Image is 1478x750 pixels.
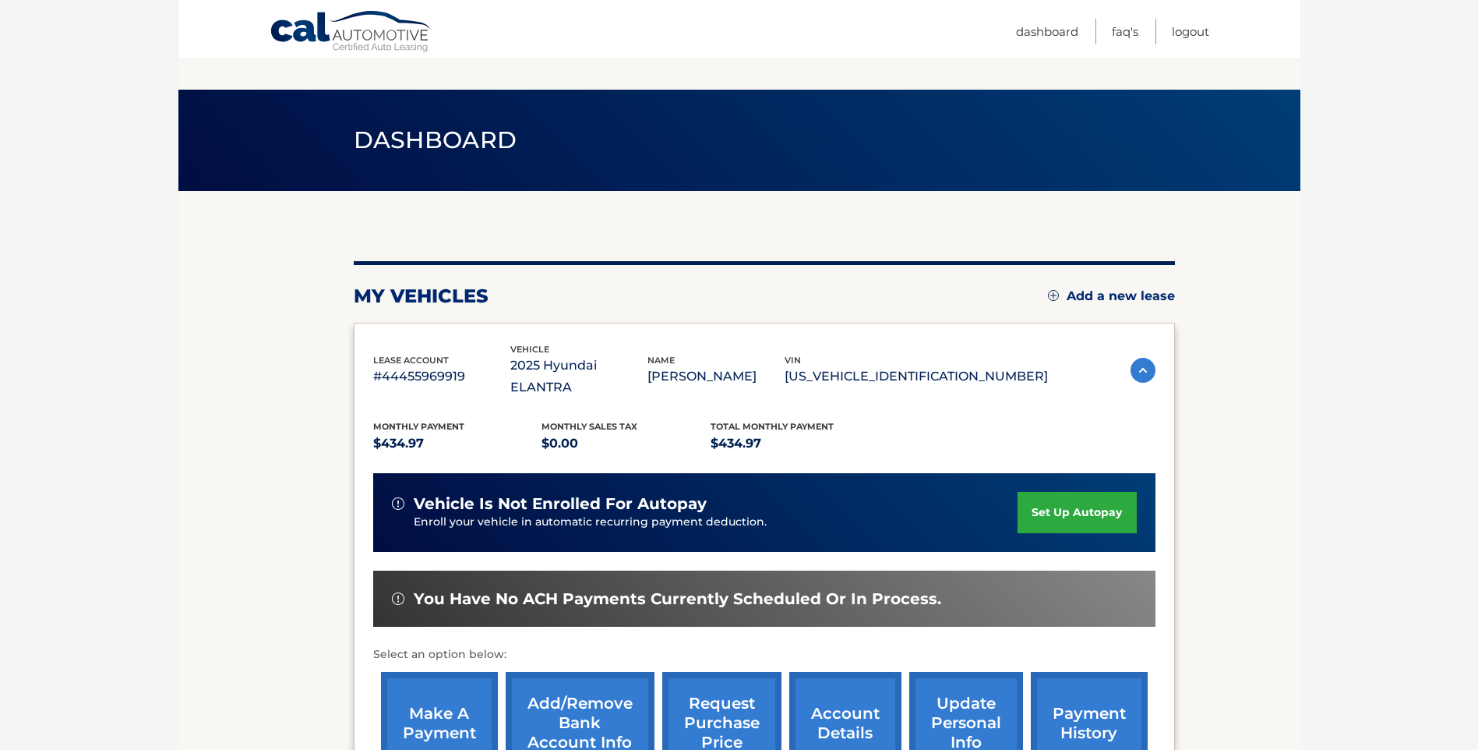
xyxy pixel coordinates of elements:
span: Dashboard [354,126,517,154]
a: set up autopay [1018,492,1136,533]
img: add.svg [1048,290,1059,301]
span: vehicle is not enrolled for autopay [414,494,707,514]
img: accordion-active.svg [1131,358,1155,383]
p: [US_VEHICLE_IDENTIFICATION_NUMBER] [785,366,1048,387]
span: Monthly Payment [373,421,464,432]
h2: my vehicles [354,285,489,308]
a: FAQ's [1112,19,1138,44]
span: name [647,355,675,366]
p: 2025 Hyundai ELANTRA [510,355,647,398]
span: vehicle [510,344,549,355]
p: [PERSON_NAME] [647,366,785,387]
p: $434.97 [373,433,542,455]
img: alert-white.svg [392,497,404,510]
a: Logout [1172,19,1209,44]
a: Cal Automotive [270,10,433,55]
img: alert-white.svg [392,593,404,605]
span: lease account [373,355,449,366]
span: vin [785,355,801,366]
a: Dashboard [1016,19,1078,44]
p: #44455969919 [373,366,510,387]
p: $434.97 [711,433,880,455]
p: Enroll your vehicle in automatic recurring payment deduction. [414,514,1018,531]
p: Select an option below: [373,646,1155,664]
span: Monthly sales Tax [541,421,637,432]
a: Add a new lease [1048,288,1175,304]
span: Total Monthly Payment [711,421,834,432]
p: $0.00 [541,433,711,455]
span: You have no ACH payments currently scheduled or in process. [414,589,941,609]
